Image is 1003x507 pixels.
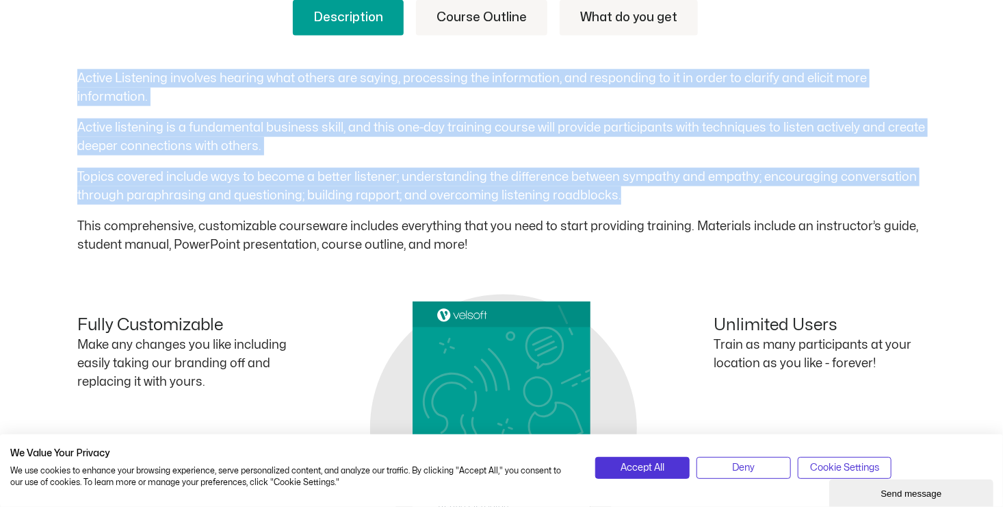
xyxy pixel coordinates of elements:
[77,119,926,156] p: Active listening is a fundamental business skill, and this one-day training course will provide p...
[10,465,575,489] p: We use cookies to enhance your browsing experience, serve personalized content, and analyze our t...
[77,316,289,336] h4: Fully Customizable
[714,316,926,336] h4: Unlimited Users
[696,457,791,479] button: Deny all cookies
[798,457,892,479] button: Adjust cookie preferences
[732,460,755,475] span: Deny
[77,336,289,391] p: Make any changes you like including easily taking our branding off and replacing it with yours.
[829,477,996,507] iframe: chat widget
[810,460,879,475] span: Cookie Settings
[595,457,690,479] button: Accept all cookies
[714,336,926,373] p: Train as many participants at your location as you like - forever!
[621,460,664,475] span: Accept All
[77,217,926,254] p: This comprehensive, customizable courseware includes everything that you need to start providing ...
[10,447,575,460] h2: We Value Your Privacy
[77,69,926,106] p: Active Listening involves hearing what others are saying, processing the information, and respond...
[77,168,926,205] p: Topics covered include ways to become a better listener; understanding the difference between sym...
